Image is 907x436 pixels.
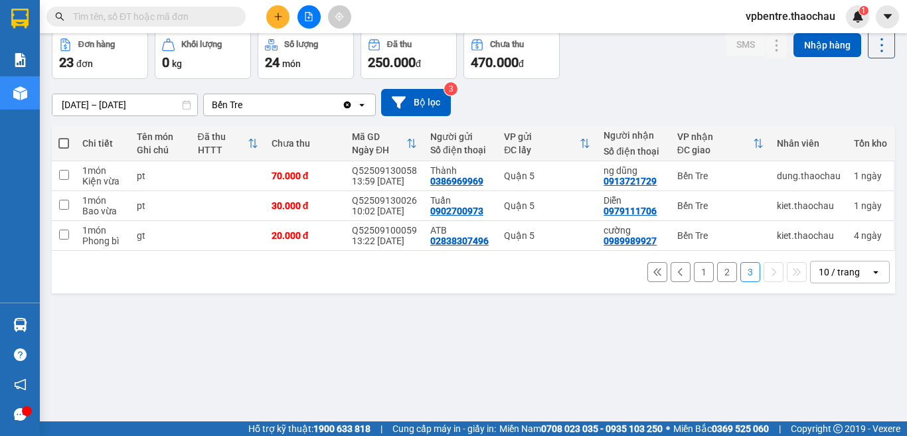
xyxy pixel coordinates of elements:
div: Kiện vừa [82,176,124,186]
div: kiet.thaochau [777,230,841,241]
div: 0386969969 [430,176,483,186]
div: 1 món [82,165,124,176]
div: 13:22 [DATE] [352,236,417,246]
span: | [380,421,382,436]
svg: open [357,100,367,110]
button: Đã thu250.000đ [361,31,457,79]
span: Cung cấp máy in - giấy in: [392,421,496,436]
div: dung.thaochau [777,171,841,181]
div: ĐC giao [677,145,753,155]
div: 10:02 [DATE] [352,206,417,216]
button: Đơn hàng23đơn [52,31,148,79]
input: Select a date range. [52,94,197,115]
div: Chi tiết [82,138,124,149]
span: search [55,12,64,21]
div: Quận 5 [504,171,590,181]
strong: 0369 525 060 [712,423,769,434]
button: Bộ lọc [381,89,451,116]
div: Đã thu [387,40,412,49]
th: Toggle SortBy [497,126,597,161]
div: Bến Tre [677,171,764,181]
div: Bao vừa [82,206,124,216]
div: Bến Tre [677,230,764,241]
span: 0 [162,54,169,70]
sup: 3 [444,82,457,96]
span: message [14,408,27,421]
div: Tuấn [430,195,491,206]
div: Số điện thoại [430,145,491,155]
div: 30.000 đ [272,200,339,211]
div: Q52509130026 [352,195,417,206]
span: đơn [76,58,93,69]
span: Miền Bắc [673,421,769,436]
strong: 0708 023 035 - 0935 103 250 [541,423,663,434]
span: 470.000 [471,54,519,70]
div: Phong bì [82,236,124,246]
sup: 1 [859,6,868,15]
div: 0989989927 [604,236,657,246]
th: Toggle SortBy [671,126,770,161]
span: file-add [304,12,313,21]
span: plus [274,12,283,21]
div: 13:59 [DATE] [352,176,417,186]
div: Chưa thu [272,138,339,149]
div: 20.000 đ [272,230,339,241]
button: Khối lượng0kg [155,31,251,79]
div: ATB [430,225,491,236]
button: SMS [726,33,766,56]
span: caret-down [882,11,894,23]
div: Ghi chú [137,145,185,155]
span: Hỗ trợ kỹ thuật: [248,421,371,436]
img: logo-vxr [11,9,29,29]
button: 2 [717,262,737,282]
img: warehouse-icon [13,86,27,100]
th: Toggle SortBy [345,126,424,161]
span: ngày [861,200,882,211]
div: 0979111706 [604,206,657,216]
div: kiet.thaochau [777,200,841,211]
div: Ngày ĐH [352,145,406,155]
div: Đã thu [198,131,248,142]
span: đ [416,58,421,69]
img: solution-icon [13,53,27,67]
button: Nhập hàng [793,33,861,57]
div: pt [137,200,185,211]
span: 24 [265,54,280,70]
svg: open [870,267,881,277]
div: Tồn kho [854,138,887,149]
span: đ [519,58,524,69]
span: vpbentre.thaochau [735,8,846,25]
div: Người nhận [604,130,664,141]
span: ⚪️ [666,426,670,431]
div: Q52509130058 [352,165,417,176]
div: cường [604,225,664,236]
th: Toggle SortBy [191,126,265,161]
div: Đơn hàng [78,40,115,49]
strong: 1900 633 818 [313,423,371,434]
div: gt [137,230,185,241]
input: Selected Bến Tre. [244,98,245,111]
button: aim [328,5,351,29]
div: VP gửi [504,131,580,142]
div: Khối lượng [181,40,222,49]
div: ĐC lấy [504,145,580,155]
span: 23 [59,54,74,70]
div: VP nhận [677,131,753,142]
span: 250.000 [368,54,416,70]
div: 0913721729 [604,176,657,186]
div: pt [137,171,185,181]
button: caret-down [876,5,899,29]
svg: Clear value [342,100,353,110]
div: Q52509100059 [352,225,417,236]
div: Số điện thoại [604,146,664,157]
div: 1 món [82,195,124,206]
span: aim [335,12,344,21]
div: Nhân viên [777,138,841,149]
div: 70.000 đ [272,171,339,181]
div: 1 [854,171,887,181]
div: 1 món [82,225,124,236]
div: Số lượng [284,40,318,49]
div: Diễn [604,195,664,206]
span: copyright [833,424,843,433]
div: 02838307496 [430,236,489,246]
